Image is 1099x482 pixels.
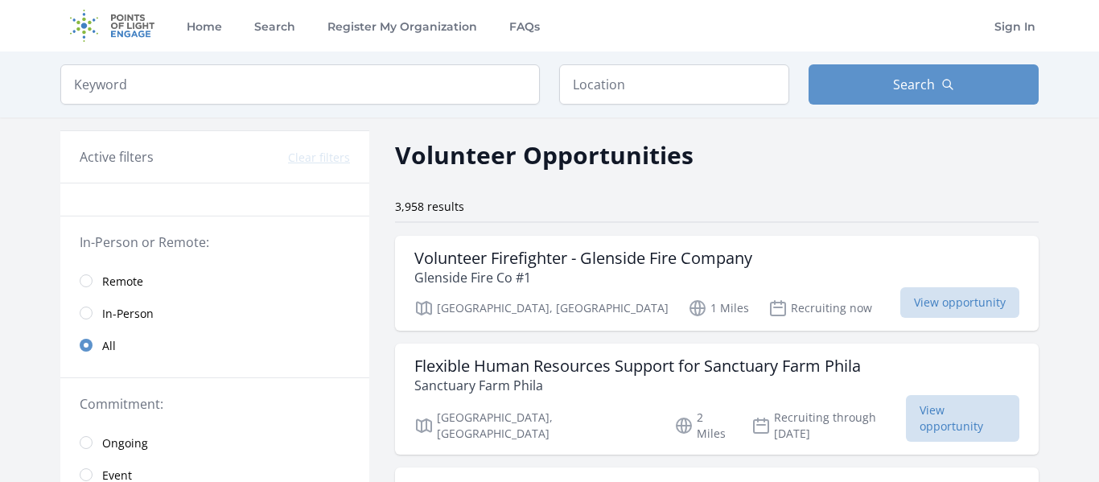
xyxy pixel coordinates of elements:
[688,299,749,318] p: 1 Miles
[60,426,369,459] a: Ongoing
[906,395,1019,442] span: View opportunity
[288,150,350,166] button: Clear filters
[102,274,143,290] span: Remote
[559,64,789,105] input: Location
[414,249,752,268] h3: Volunteer Firefighter - Glenside Fire Company
[80,233,350,252] legend: In-Person or Remote:
[80,394,350,414] legend: Commitment:
[414,268,752,287] p: Glenside Fire Co #1
[751,410,907,442] p: Recruiting through [DATE]
[60,265,369,297] a: Remote
[674,410,732,442] p: 2 Miles
[80,147,154,167] h3: Active filters
[414,410,655,442] p: [GEOGRAPHIC_DATA], [GEOGRAPHIC_DATA]
[102,338,116,354] span: All
[893,75,935,94] span: Search
[414,356,861,376] h3: Flexible Human Resources Support for Sanctuary Farm Phila
[60,297,369,329] a: In-Person
[395,236,1039,331] a: Volunteer Firefighter - Glenside Fire Company Glenside Fire Co #1 [GEOGRAPHIC_DATA], [GEOGRAPHIC_...
[395,344,1039,455] a: Flexible Human Resources Support for Sanctuary Farm Phila Sanctuary Farm Phila [GEOGRAPHIC_DATA],...
[60,329,369,361] a: All
[414,299,669,318] p: [GEOGRAPHIC_DATA], [GEOGRAPHIC_DATA]
[900,287,1019,318] span: View opportunity
[102,435,148,451] span: Ongoing
[768,299,872,318] p: Recruiting now
[809,64,1039,105] button: Search
[414,376,861,395] p: Sanctuary Farm Phila
[60,64,540,105] input: Keyword
[395,137,694,173] h2: Volunteer Opportunities
[102,306,154,322] span: In-Person
[395,199,464,214] span: 3,958 results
